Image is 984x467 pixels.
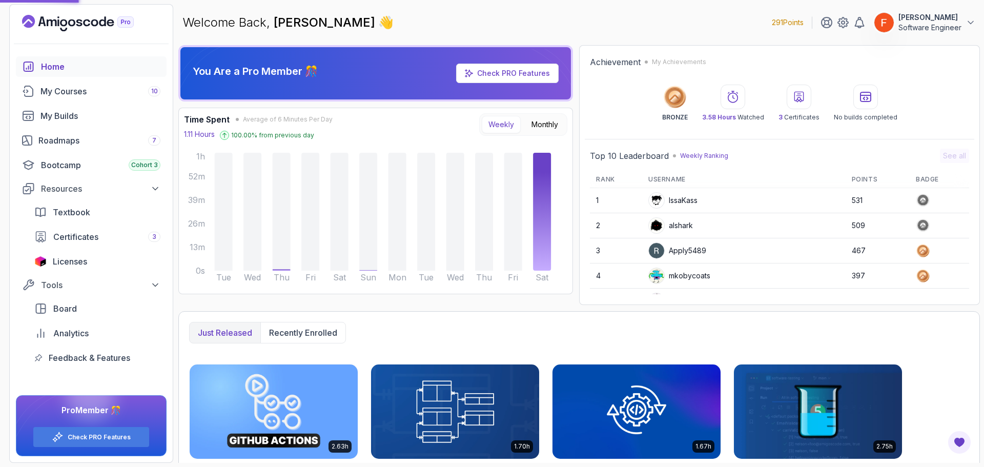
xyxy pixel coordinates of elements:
[846,188,910,213] td: 531
[41,279,160,291] div: Tools
[28,202,167,222] a: textbook
[447,272,464,282] tspan: Wed
[152,233,156,241] span: 3
[648,293,757,309] div: [PERSON_NAME].delaguia
[53,206,90,218] span: Textbook
[53,231,98,243] span: Certificates
[260,322,345,343] button: Recently enrolled
[846,213,910,238] td: 509
[652,58,706,66] p: My Achievements
[778,113,783,121] span: 3
[53,327,89,339] span: Analytics
[649,193,664,208] img: user profile image
[274,272,290,282] tspan: Thu
[590,171,642,188] th: Rank
[590,238,642,263] td: 3
[16,56,167,77] a: home
[269,327,337,339] p: Recently enrolled
[38,134,160,147] div: Roadmaps
[28,323,167,343] a: analytics
[590,263,642,289] td: 4
[53,255,87,268] span: Licenses
[874,13,894,32] img: user profile image
[305,272,316,282] tspan: Fri
[189,171,205,181] tspan: 52m
[16,81,167,101] a: courses
[274,15,378,30] span: [PERSON_NAME]
[152,136,156,145] span: 7
[508,272,518,282] tspan: Fri
[525,116,565,133] button: Monthly
[649,293,664,309] img: default monster avatar
[552,364,721,459] img: Java Integration Testing card
[702,113,736,121] span: 3.58 Hours
[419,272,434,282] tspan: Tue
[648,217,693,234] div: alshark
[702,113,764,121] p: Watched
[476,272,492,282] tspan: Thu
[244,272,261,282] tspan: Wed
[28,251,167,272] a: licenses
[231,131,314,139] p: 100.00 % from previous day
[778,113,819,121] p: Certificates
[648,242,706,259] div: Apply5489
[190,242,205,252] tspan: 13m
[182,14,394,31] p: Welcome Back,
[190,364,358,459] img: CI/CD with GitHub Actions card
[876,442,893,451] p: 2.75h
[648,192,698,209] div: IssaKass
[41,60,160,73] div: Home
[243,115,333,124] span: Average of 6 Minutes Per Day
[590,56,641,68] h2: Achievement
[846,238,910,263] td: 467
[514,442,530,451] p: 1.70h
[41,182,160,195] div: Resources
[49,352,130,364] span: Feedback & Features
[649,218,664,233] img: user profile image
[68,433,131,441] a: Check PRO Features
[376,12,397,33] span: 👋
[590,150,669,162] h2: Top 10 Leaderboard
[590,213,642,238] td: 2
[648,268,710,284] div: mkobycoats
[41,159,160,171] div: Bootcamp
[198,327,252,339] p: Just released
[190,322,260,343] button: Just released
[40,110,160,122] div: My Builds
[53,302,77,315] span: Board
[846,171,910,188] th: Points
[33,427,150,448] button: Check PRO Features
[196,151,205,161] tspan: 1h
[649,268,664,283] img: default monster avatar
[482,116,521,133] button: Weekly
[131,161,158,169] span: Cohort 3
[188,195,205,205] tspan: 39m
[947,430,972,455] button: Open Feedback Button
[846,289,910,314] td: 356
[188,218,205,229] tspan: 26m
[898,23,961,33] p: Software Engineer
[680,152,728,160] p: Weekly Ranking
[590,289,642,314] td: 5
[184,113,230,126] h3: Time Spent
[662,113,688,121] p: BRONZE
[834,113,897,121] p: No builds completed
[846,263,910,289] td: 397
[360,272,376,282] tspan: Sun
[371,364,539,459] img: Database Design & Implementation card
[333,272,346,282] tspan: Sat
[477,69,550,77] a: Check PRO Features
[22,15,157,31] a: Landing page
[16,155,167,175] a: bootcamp
[28,298,167,319] a: board
[874,12,976,33] button: user profile image[PERSON_NAME]Software Engineer
[40,85,160,97] div: My Courses
[28,227,167,247] a: certificates
[28,348,167,368] a: feedback
[695,442,711,451] p: 1.67h
[590,188,642,213] td: 1
[16,179,167,198] button: Resources
[456,64,559,83] a: Check PRO Features
[196,266,205,276] tspan: 0s
[940,149,969,163] button: See all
